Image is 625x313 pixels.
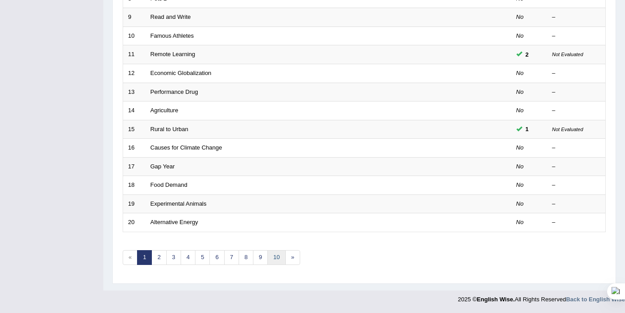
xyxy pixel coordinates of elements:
[151,88,198,95] a: Performance Drug
[516,88,524,95] em: No
[123,26,146,45] td: 10
[516,219,524,225] em: No
[123,194,146,213] td: 19
[522,50,532,59] span: You can still take this question
[151,126,189,132] a: Rural to Urban
[516,181,524,188] em: No
[516,200,524,207] em: No
[552,69,601,78] div: –
[552,13,601,22] div: –
[123,139,146,158] td: 16
[253,250,268,265] a: 9
[209,250,224,265] a: 6
[151,70,212,76] a: Economic Globalization
[552,144,601,152] div: –
[123,176,146,195] td: 18
[151,144,222,151] a: Causes for Climate Change
[195,250,210,265] a: 5
[552,200,601,208] div: –
[151,51,195,57] a: Remote Learning
[516,32,524,39] em: No
[123,213,146,232] td: 20
[151,107,178,114] a: Agriculture
[151,32,194,39] a: Famous Athletes
[151,250,166,265] a: 2
[123,64,146,83] td: 12
[137,250,152,265] a: 1
[516,107,524,114] em: No
[123,120,146,139] td: 15
[458,291,625,304] div: 2025 © All Rights Reserved
[285,250,300,265] a: »
[224,250,239,265] a: 7
[552,106,601,115] div: –
[123,250,137,265] span: «
[123,83,146,101] td: 13
[516,144,524,151] em: No
[151,219,198,225] a: Alternative Energy
[552,88,601,97] div: –
[566,296,625,303] a: Back to English Wise
[151,163,175,170] a: Gap Year
[552,163,601,171] div: –
[516,70,524,76] em: No
[552,32,601,40] div: –
[123,101,146,120] td: 14
[123,157,146,176] td: 17
[516,163,524,170] em: No
[267,250,285,265] a: 10
[151,200,207,207] a: Experimental Animals
[552,127,583,132] small: Not Evaluated
[123,8,146,27] td: 9
[151,181,187,188] a: Food Demand
[123,45,146,64] td: 11
[477,296,514,303] strong: English Wise.
[522,124,532,134] span: You can still take this question
[552,181,601,190] div: –
[151,13,191,20] a: Read and Write
[552,52,583,57] small: Not Evaluated
[552,218,601,227] div: –
[181,250,195,265] a: 4
[166,250,181,265] a: 3
[239,250,253,265] a: 8
[516,13,524,20] em: No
